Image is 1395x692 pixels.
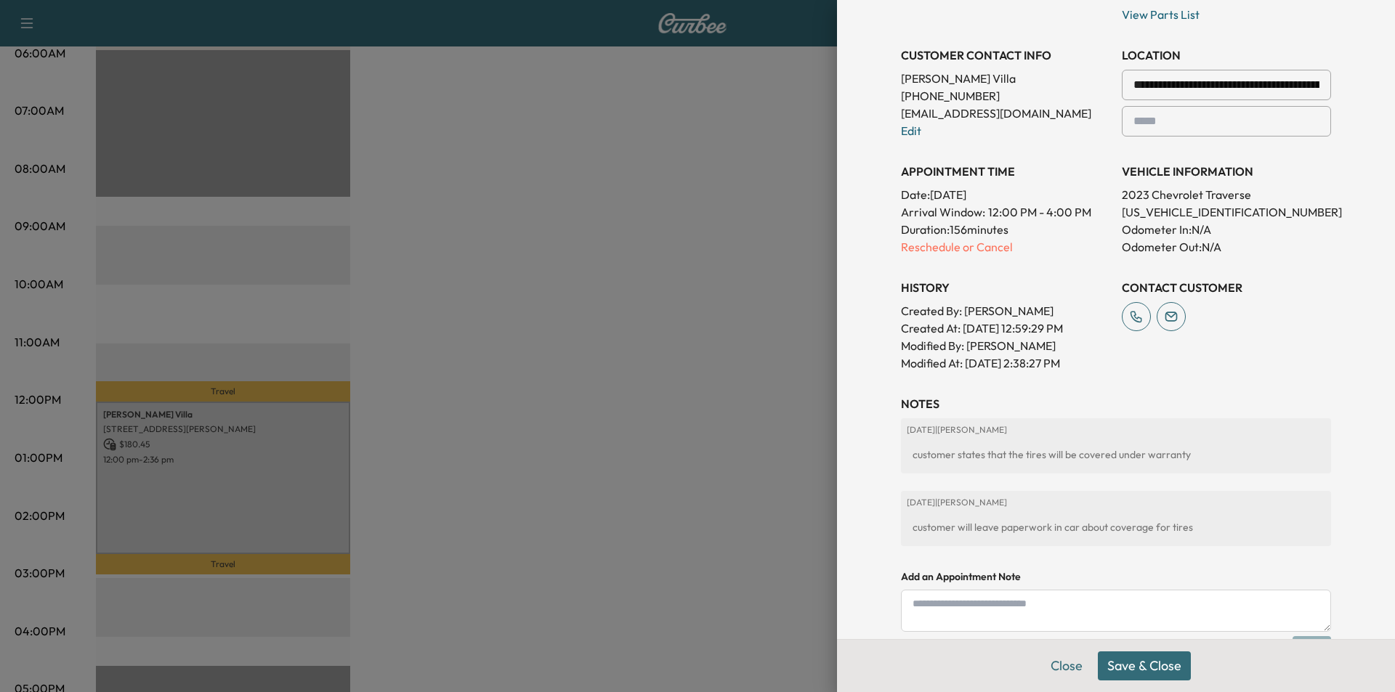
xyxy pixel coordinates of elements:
[907,514,1325,540] div: customer will leave paperwork in car about coverage for tires
[1041,651,1092,680] button: Close
[901,123,921,138] a: Edit
[901,354,1110,372] p: Modified At : [DATE] 2:38:27 PM
[907,441,1325,468] div: customer states that the tires will be covered under warranty
[1122,186,1331,203] p: 2023 Chevrolet Traverse
[988,203,1091,221] span: 12:00 PM - 4:00 PM
[901,163,1110,180] h3: APPOINTMENT TIME
[1122,203,1331,221] p: [US_VEHICLE_IDENTIFICATION_NUMBER]
[901,395,1331,412] h3: NOTES
[901,302,1110,319] p: Created By : [PERSON_NAME]
[901,319,1110,337] p: Created At : [DATE] 12:59:29 PM
[1122,46,1331,64] h3: LOCATION
[901,70,1110,87] p: [PERSON_NAME] Villa
[901,337,1110,354] p: Modified By : [PERSON_NAME]
[901,221,1110,238] p: Duration: 156 minutes
[901,186,1110,203] p: Date: [DATE]
[1098,651,1191,680] button: Save & Close
[901,279,1110,296] h3: History
[1122,221,1331,238] p: Odometer In: N/A
[901,203,1110,221] p: Arrival Window:
[901,87,1110,105] p: [PHONE_NUMBER]
[1122,279,1331,296] h3: CONTACT CUSTOMER
[1122,163,1331,180] h3: VEHICLE INFORMATION
[901,105,1110,122] p: [EMAIL_ADDRESS][DOMAIN_NAME]
[901,46,1110,64] h3: CUSTOMER CONTACT INFO
[907,497,1325,508] p: [DATE] | [PERSON_NAME]
[901,238,1110,256] p: Reschedule or Cancel
[907,424,1325,436] p: [DATE] | [PERSON_NAME]
[1122,238,1331,256] p: Odometer Out: N/A
[901,569,1331,584] h4: Add an Appointment Note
